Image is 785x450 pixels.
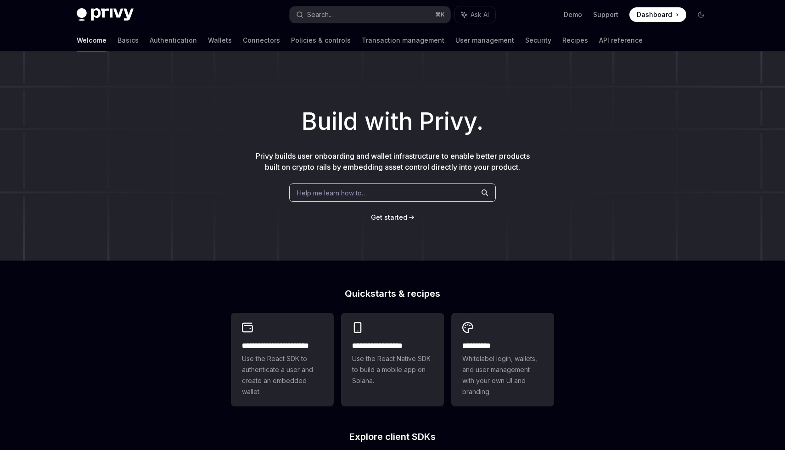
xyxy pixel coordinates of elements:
[562,29,588,51] a: Recipes
[599,29,643,51] a: API reference
[362,29,444,51] a: Transaction management
[291,29,351,51] a: Policies & controls
[352,353,433,386] span: Use the React Native SDK to build a mobile app on Solana.
[150,29,197,51] a: Authentication
[629,7,686,22] a: Dashboard
[231,289,554,298] h2: Quickstarts & recipes
[451,313,554,406] a: **** *****Whitelabel login, wallets, and user management with your own UI and branding.
[564,10,582,19] a: Demo
[525,29,551,51] a: Security
[462,353,543,397] span: Whitelabel login, wallets, and user management with your own UI and branding.
[471,10,489,19] span: Ask AI
[593,10,618,19] a: Support
[231,432,554,441] h2: Explore client SDKs
[435,11,445,18] span: ⌘ K
[15,104,770,139] h1: Build with Privy.
[77,8,134,21] img: dark logo
[118,29,139,51] a: Basics
[455,6,495,23] button: Ask AI
[290,6,450,23] button: Search...⌘K
[371,213,407,222] a: Get started
[307,9,333,20] div: Search...
[77,29,107,51] a: Welcome
[208,29,232,51] a: Wallets
[637,10,672,19] span: Dashboard
[256,151,530,172] span: Privy builds user onboarding and wallet infrastructure to enable better products built on crypto ...
[242,353,323,397] span: Use the React SDK to authenticate a user and create an embedded wallet.
[243,29,280,51] a: Connectors
[455,29,514,51] a: User management
[297,188,367,198] span: Help me learn how to…
[694,7,708,22] button: Toggle dark mode
[371,213,407,221] span: Get started
[341,313,444,406] a: **** **** **** ***Use the React Native SDK to build a mobile app on Solana.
